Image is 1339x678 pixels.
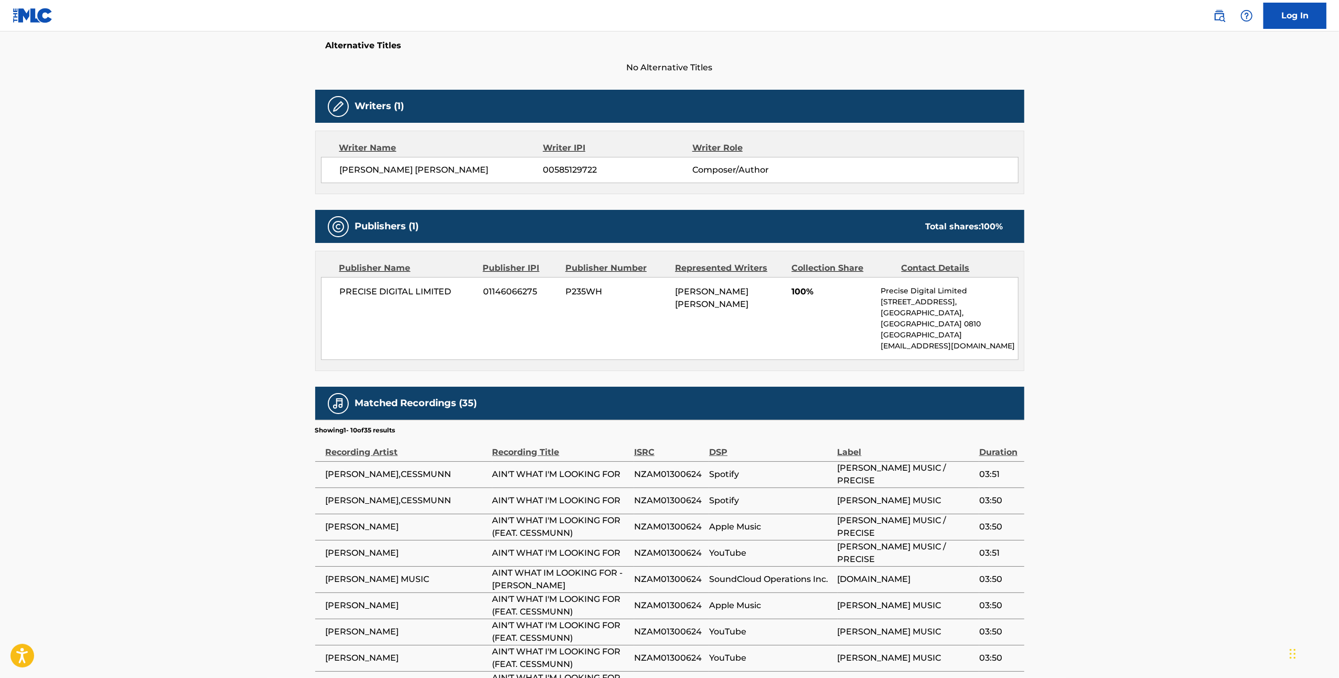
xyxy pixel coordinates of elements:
div: Recording Title [492,435,629,459]
img: Matched Recordings [332,397,345,410]
div: Writer IPI [543,142,692,154]
span: SoundCloud Operations Inc. [709,573,832,586]
div: Total shares: [926,220,1003,233]
div: Publisher IPI [483,262,558,274]
span: 03:50 [979,652,1019,664]
div: Drag [1290,638,1296,670]
div: Label [838,435,974,459]
span: [PERSON_NAME] [PERSON_NAME] [340,164,543,176]
span: [PERSON_NAME] [326,599,487,612]
span: [PERSON_NAME] MUSIC / PRECISE [838,514,974,539]
span: [PERSON_NAME] MUSIC [326,573,487,586]
div: Help [1236,5,1257,26]
div: Publisher Name [339,262,475,274]
a: Log In [1263,3,1326,29]
span: 03:50 [979,599,1019,612]
p: [GEOGRAPHIC_DATA], [GEOGRAPHIC_DATA] 0810 [881,308,1017,330]
div: Represented Writers [675,262,784,274]
span: [PERSON_NAME] [326,626,487,638]
iframe: Chat Widget [1287,628,1339,678]
span: NZAM01300624 [634,573,704,586]
span: [DOMAIN_NAME] [838,573,974,586]
span: Spotify [709,468,832,481]
img: help [1240,9,1253,22]
span: AIN'T WHAT I'M LOOKING FOR (FEAT. CESSMUNN) [492,619,629,644]
span: AIN'T WHAT I'M LOOKING FOR [492,494,629,507]
span: Composer/Author [692,164,828,176]
span: Apple Music [709,521,832,533]
span: 100% [791,285,873,298]
p: [EMAIL_ADDRESS][DOMAIN_NAME] [881,341,1017,352]
div: Duration [979,435,1019,459]
h5: Publishers (1) [355,220,419,232]
p: Showing 1 - 10 of 35 results [315,426,395,435]
span: NZAM01300624 [634,652,704,664]
div: Recording Artist [326,435,487,459]
h5: Alternative Titles [326,40,1014,51]
span: AIN'T WHAT I'M LOOKING FOR (FEAT. CESSMUNN) [492,514,629,539]
span: [PERSON_NAME] [326,652,487,664]
span: 03:50 [979,494,1019,507]
div: ISRC [634,435,704,459]
span: 00585129722 [543,164,692,176]
span: [PERSON_NAME] MUSIC [838,626,974,638]
span: 03:51 [979,468,1019,481]
div: Writer Role [692,142,828,154]
div: Collection Share [791,262,893,274]
span: [PERSON_NAME] [326,547,487,559]
span: Spotify [709,494,832,507]
span: [PERSON_NAME],CESSMUNN [326,494,487,507]
span: AIN'T WHAT I'M LOOKING FOR [492,468,629,481]
span: AIN'T WHAT I'M LOOKING FOR (FEAT. CESSMUNN) [492,593,629,618]
span: [PERSON_NAME] MUSIC / PRECISE [838,541,974,566]
span: AINT WHAT IM LOOKING FOR - [PERSON_NAME] [492,567,629,592]
div: DSP [709,435,832,459]
span: YouTube [709,547,832,559]
span: PRECISE DIGITAL LIMITED [340,285,476,298]
span: 03:50 [979,521,1019,533]
p: Precise Digital Limited [881,285,1017,296]
h5: Matched Recordings (35) [355,397,477,409]
span: NZAM01300624 [634,599,704,612]
span: NZAM01300624 [634,547,704,559]
span: 03:50 [979,573,1019,586]
span: Apple Music [709,599,832,612]
span: NZAM01300624 [634,494,704,507]
img: search [1213,9,1226,22]
span: 03:51 [979,547,1019,559]
span: [PERSON_NAME] MUSIC [838,652,974,664]
span: P235WH [565,285,667,298]
span: [PERSON_NAME] [PERSON_NAME] [675,287,748,309]
span: NZAM01300624 [634,521,704,533]
span: AIN'T WHAT I'M LOOKING FOR [492,547,629,559]
span: YouTube [709,626,832,638]
img: Publishers [332,220,345,233]
span: [PERSON_NAME] MUSIC [838,599,974,612]
span: No Alternative Titles [315,61,1024,74]
span: 100 % [981,221,1003,231]
span: AIN'T WHAT I'M LOOKING FOR (FEAT. CESSMUNN) [492,645,629,671]
span: YouTube [709,652,832,664]
span: 03:50 [979,626,1019,638]
p: [GEOGRAPHIC_DATA] [881,330,1017,341]
span: NZAM01300624 [634,468,704,481]
span: [PERSON_NAME] MUSIC / PRECISE [838,462,974,487]
img: Writers [332,100,345,113]
div: Writer Name [339,142,543,154]
span: [PERSON_NAME] [326,521,487,533]
div: Contact Details [902,262,1003,274]
span: [PERSON_NAME],CESSMUNN [326,468,487,481]
span: NZAM01300624 [634,626,704,638]
p: [STREET_ADDRESS], [881,296,1017,308]
img: MLC Logo [13,8,53,23]
span: [PERSON_NAME] MUSIC [838,494,974,507]
div: Publisher Number [565,262,667,274]
a: Public Search [1209,5,1230,26]
span: 01146066275 [483,285,558,298]
h5: Writers (1) [355,100,404,112]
